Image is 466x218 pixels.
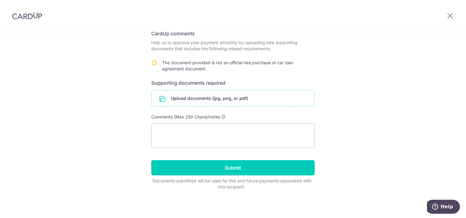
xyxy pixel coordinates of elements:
[151,160,315,175] input: Submit
[12,12,42,19] img: CardUp
[151,30,315,37] h6: CardUp comments
[151,90,315,107] div: Upload documents (jpg, png, or pdf)
[151,178,312,190] div: Documents submitted will be used for this and future payments associated with this recipient.
[427,200,460,215] iframe: Opens a widget where you can find more information
[151,79,315,86] h6: Supporting documents required
[151,40,315,52] p: Help us to approve your payment smoothly by uploading new supporting documents that includes the ...
[151,114,220,119] span: Comments (Max 250 Chars)/notes
[162,60,293,71] span: The document provided is not an official hire purchase or car loan agreement document.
